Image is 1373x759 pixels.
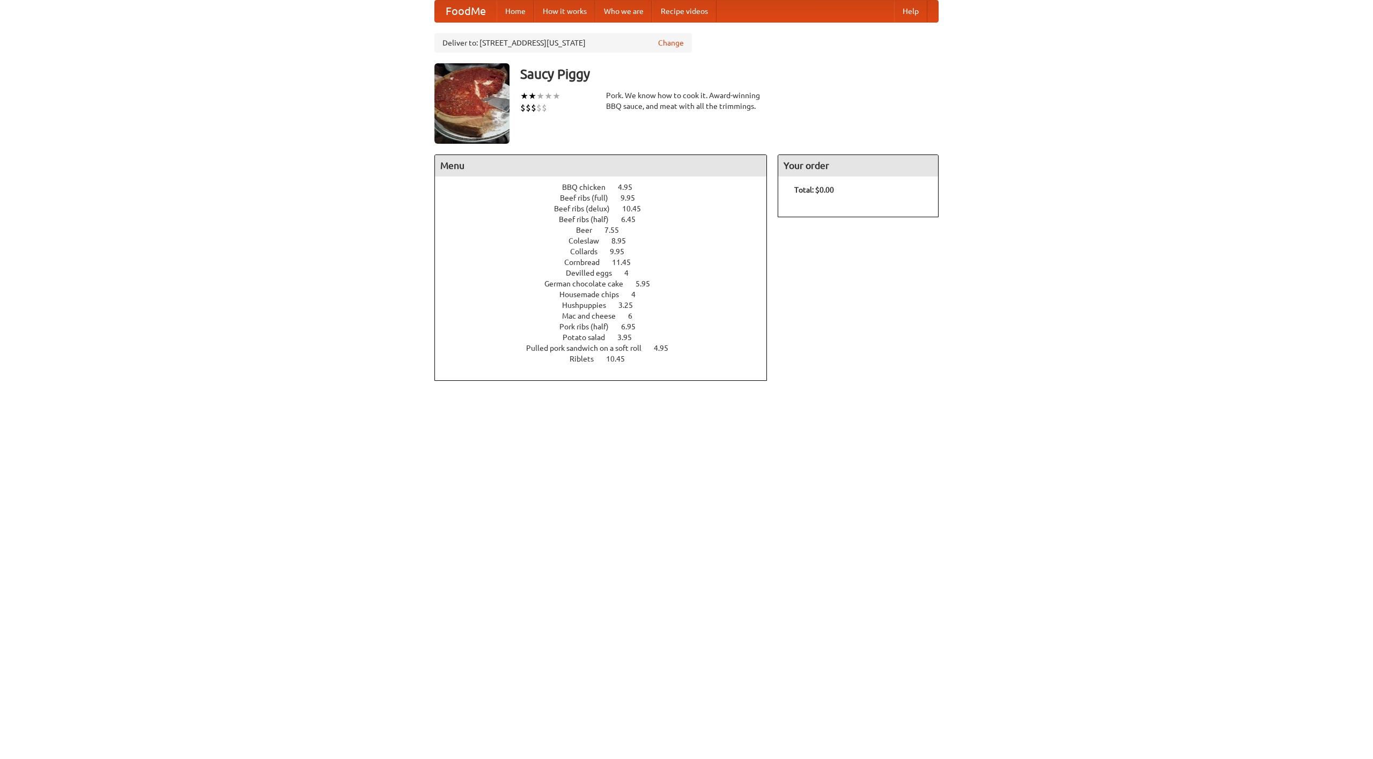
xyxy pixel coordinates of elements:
b: Total: $0.00 [794,186,834,194]
div: Pork. We know how to cook it. Award-winning BBQ sauce, and meat with all the trimmings. [606,90,767,112]
a: Riblets 10.45 [570,355,645,363]
span: Beef ribs (delux) [554,204,621,213]
span: 3.25 [618,301,644,310]
li: ★ [520,90,528,102]
span: Coleslaw [569,237,610,245]
span: 7.55 [604,226,630,234]
span: 8.95 [611,237,637,245]
li: $ [542,102,547,114]
span: 6.95 [621,322,646,331]
a: Coleslaw 8.95 [569,237,646,245]
div: Deliver to: [STREET_ADDRESS][US_STATE] [434,33,692,53]
span: Cornbread [564,258,610,267]
span: 4 [624,269,639,277]
span: 10.45 [606,355,636,363]
span: 4.95 [654,344,679,352]
span: 6 [628,312,643,320]
span: German chocolate cake [544,279,634,288]
a: BBQ chicken 4.95 [562,183,652,191]
li: ★ [544,90,552,102]
span: Hushpuppies [562,301,617,310]
span: 10.45 [622,204,652,213]
span: Riblets [570,355,604,363]
a: Recipe videos [652,1,717,22]
h3: Saucy Piggy [520,63,939,85]
a: Beer 7.55 [576,226,639,234]
a: Pork ribs (half) 6.95 [559,322,655,331]
li: ★ [552,90,560,102]
a: Beef ribs (full) 9.95 [560,194,655,202]
span: Devilled eggs [566,269,623,277]
a: Who we are [595,1,652,22]
span: Housemade chips [559,290,630,299]
span: 5.95 [636,279,661,288]
img: angular.jpg [434,63,510,144]
a: Beef ribs (half) 6.45 [559,215,655,224]
a: FoodMe [435,1,497,22]
li: $ [526,102,531,114]
a: Help [894,1,927,22]
span: Pulled pork sandwich on a soft roll [526,344,652,352]
span: Beer [576,226,603,234]
a: Pulled pork sandwich on a soft roll 4.95 [526,344,688,352]
a: Cornbread 11.45 [564,258,651,267]
a: Change [658,38,684,48]
a: Home [497,1,534,22]
a: German chocolate cake 5.95 [544,279,670,288]
span: 4 [631,290,646,299]
a: Collards 9.95 [570,247,644,256]
span: 4.95 [618,183,643,191]
span: Potato salad [563,333,616,342]
li: ★ [536,90,544,102]
span: Pork ribs (half) [559,322,619,331]
a: Hushpuppies 3.25 [562,301,653,310]
span: Beef ribs (full) [560,194,619,202]
span: 9.95 [621,194,646,202]
span: Collards [570,247,608,256]
a: Potato salad 3.95 [563,333,652,342]
span: BBQ chicken [562,183,616,191]
span: 6.45 [621,215,646,224]
li: $ [536,102,542,114]
a: Mac and cheese 6 [562,312,652,320]
h4: Menu [435,155,766,176]
li: ★ [528,90,536,102]
span: Beef ribs (half) [559,215,619,224]
span: 3.95 [617,333,643,342]
a: Beef ribs (delux) 10.45 [554,204,661,213]
a: Housemade chips 4 [559,290,655,299]
a: How it works [534,1,595,22]
span: 9.95 [610,247,635,256]
li: $ [531,102,536,114]
span: Mac and cheese [562,312,626,320]
a: Devilled eggs 4 [566,269,648,277]
h4: Your order [778,155,938,176]
li: $ [520,102,526,114]
span: 11.45 [612,258,641,267]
